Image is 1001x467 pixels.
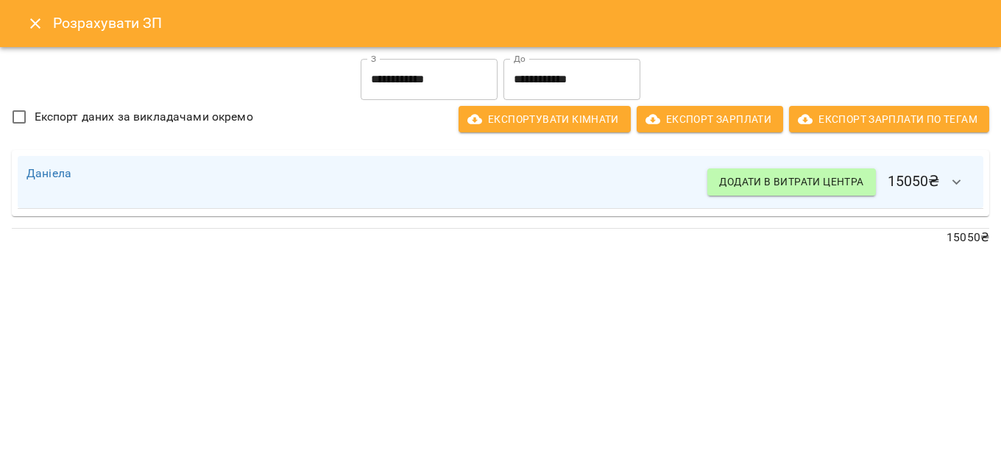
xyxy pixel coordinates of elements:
button: Експорт Зарплати по тегам [789,106,989,132]
span: Експорт Зарплати по тегам [801,110,977,128]
button: Close [18,6,53,41]
span: Додати в витрати центра [719,173,863,190]
h6: 15050 ₴ [707,165,975,200]
button: Експортувати кімнати [459,106,631,132]
a: Даніела [26,166,71,180]
button: Додати в витрати центра [707,168,875,195]
span: Експорт Зарплати [648,110,771,128]
span: Експортувати кімнати [470,110,619,128]
button: Експорт Зарплати [637,106,783,132]
h6: Розрахувати ЗП [53,12,983,35]
span: Експорт даних за викладачами окремо [35,108,253,126]
p: 15050 ₴ [12,229,989,246]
